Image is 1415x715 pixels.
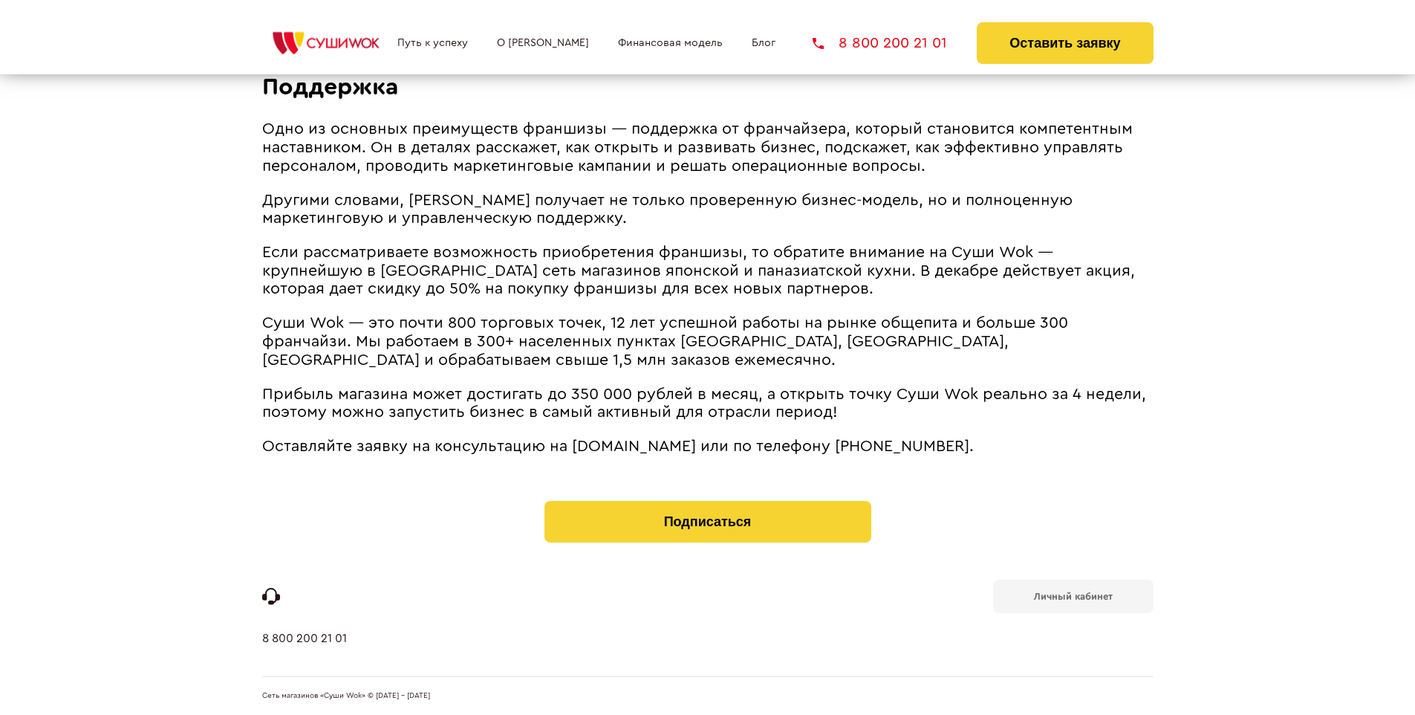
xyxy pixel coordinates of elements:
a: 8 800 200 21 01 [262,632,347,676]
span: Сеть магазинов «Суши Wok» © [DATE] - [DATE] [262,692,430,701]
span: Поддержка [262,75,398,99]
span: Прибыль магазина может достигать до 350 000 рублей в месяц, а открыть точку Суши Wok реально за 4... [262,386,1146,421]
span: Другими словами, [PERSON_NAME] получает не только проверенную бизнес-модель, но и полноценную мар... [262,192,1073,227]
span: Оставляйте заявку на консультацию на [DOMAIN_NAME] или по телефону [PHONE_NUMBER]. [262,439,974,454]
span: Если рассматриваете возможность приобретения франшизы, то обратите внимание на Суши Wok ― крупней... [262,245,1135,297]
a: 8 800 200 21 01 [813,36,947,51]
button: Оставить заявку [977,22,1153,64]
a: Личный кабинет [993,580,1154,613]
span: Одно из основных преимуществ франшизы ― поддержка от франчайзера, который становится компетентным... [262,121,1133,173]
a: Блог [752,37,775,49]
a: Финансовая модель [618,37,723,49]
span: 8 800 200 21 01 [839,36,947,51]
b: Личный кабинет [1034,592,1113,601]
button: Подписаться [544,501,871,543]
a: О [PERSON_NAME] [497,37,589,49]
a: Путь к успеху [397,37,468,49]
span: Суши Wok ― это почти 800 торговых точек, 12 лет успешной работы на рынке общепита и больше 300 фр... [262,315,1068,367]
